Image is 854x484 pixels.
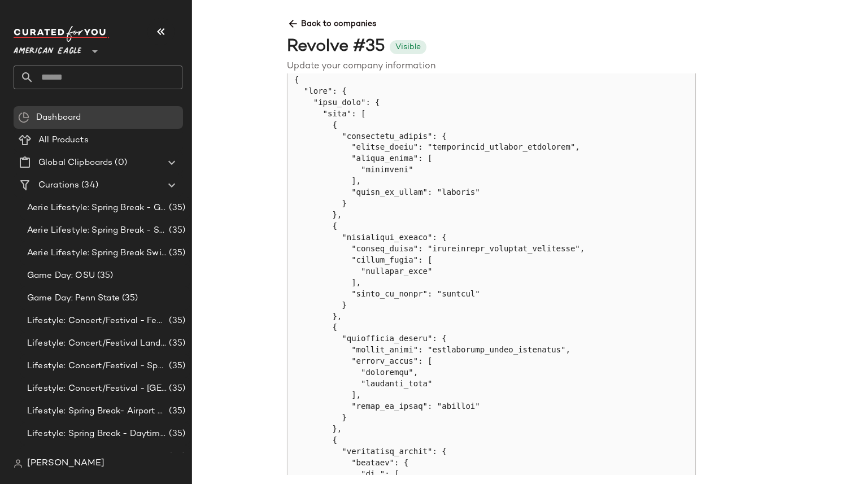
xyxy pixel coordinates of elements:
img: svg%3e [14,459,23,468]
span: (0) [112,156,127,169]
img: svg%3e [18,112,29,123]
span: (35) [167,405,185,418]
span: (35) [167,450,185,463]
div: Visible [395,41,421,53]
span: (35) [120,292,138,305]
span: Dashboard [36,111,81,124]
span: [PERSON_NAME] [27,457,104,470]
span: Lifestyle: Summer Shop - Back to School Essentials [27,450,167,463]
span: (35) [167,382,185,395]
span: Global Clipboards [38,156,112,169]
span: Lifestyle: Concert/Festival - Sporty [27,360,167,373]
span: Curations [38,179,79,192]
span: (35) [167,360,185,373]
span: Lifestyle: Concert/Festival Landing Page [27,337,167,350]
span: Lifestyle: Spring Break- Airport Style [27,405,167,418]
span: Aerie Lifestyle: Spring Break - Sporty [27,224,167,237]
span: American Eagle [14,38,81,59]
span: Lifestyle: Spring Break - Daytime Casual [27,428,167,441]
span: Lifestyle: Concert/Festival - Femme [27,315,167,328]
span: (34) [79,179,98,192]
span: (35) [167,315,185,328]
span: Aerie Lifestyle: Spring Break Swimsuits Landing Page [27,247,167,260]
span: Lifestyle: Concert/Festival - [GEOGRAPHIC_DATA] [27,382,167,395]
span: All Products [38,134,89,147]
span: (35) [167,202,185,215]
img: cfy_white_logo.C9jOOHJF.svg [14,26,110,42]
span: (35) [167,428,185,441]
span: Aerie Lifestyle: Spring Break - Girly/Femme [27,202,167,215]
span: (35) [167,337,185,350]
span: (35) [95,269,114,282]
span: Game Day: Penn State [27,292,120,305]
div: Revolve #35 [287,34,385,60]
span: (35) [167,247,185,260]
span: Game Day: OSU [27,269,95,282]
span: (35) [167,224,185,237]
